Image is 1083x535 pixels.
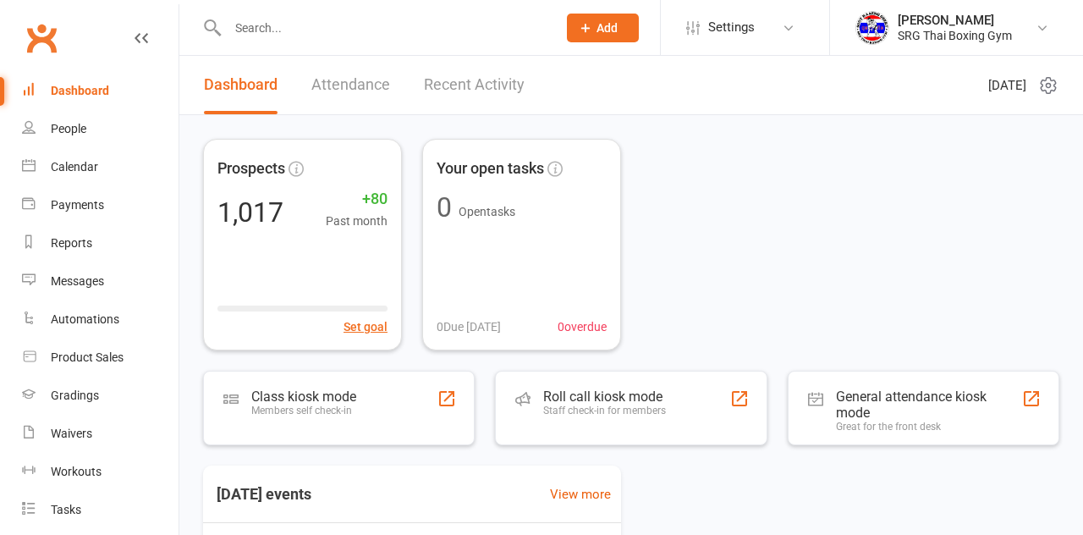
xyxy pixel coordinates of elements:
div: Class kiosk mode [251,389,356,405]
div: Product Sales [51,350,124,364]
div: Dashboard [51,84,109,97]
a: Clubworx [20,17,63,59]
span: Settings [708,8,755,47]
a: People [22,110,179,148]
a: Calendar [22,148,179,186]
button: Set goal [344,317,388,336]
button: Add [567,14,639,42]
a: Workouts [22,453,179,491]
div: Gradings [51,389,99,402]
div: 0 [437,194,452,221]
h3: [DATE] events [203,479,325,510]
div: Automations [51,312,119,326]
span: 0 overdue [558,317,607,336]
span: Add [596,21,618,35]
a: Payments [22,186,179,224]
div: Payments [51,198,104,212]
div: Waivers [51,427,92,440]
div: Staff check-in for members [543,405,666,416]
a: View more [550,484,611,505]
a: Dashboard [22,72,179,110]
div: Workouts [51,465,102,478]
a: Recent Activity [424,56,525,114]
img: thumb_image1718682644.png [855,11,889,45]
a: Waivers [22,415,179,453]
a: Attendance [311,56,390,114]
div: Calendar [51,160,98,174]
div: 1,017 [217,199,283,226]
div: Members self check-in [251,405,356,416]
input: Search... [223,16,545,40]
a: Gradings [22,377,179,415]
a: Dashboard [204,56,278,114]
a: Product Sales [22,339,179,377]
div: Reports [51,236,92,250]
span: Your open tasks [437,157,544,181]
div: Great for the front desk [836,421,1022,433]
div: Roll call kiosk mode [543,389,666,405]
div: General attendance kiosk mode [836,389,1022,421]
span: Open tasks [459,205,515,218]
div: Messages [51,274,104,288]
a: Tasks [22,491,179,529]
span: +80 [326,187,388,212]
div: SRG Thai Boxing Gym [898,28,1012,43]
div: People [51,122,86,135]
span: 0 Due [DATE] [437,317,501,336]
a: Messages [22,262,179,301]
span: [DATE] [988,75,1026,96]
span: Prospects [217,157,285,181]
span: Past month [326,212,388,230]
a: Automations [22,301,179,339]
div: [PERSON_NAME] [898,13,1012,28]
div: Tasks [51,503,81,516]
a: Reports [22,224,179,262]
